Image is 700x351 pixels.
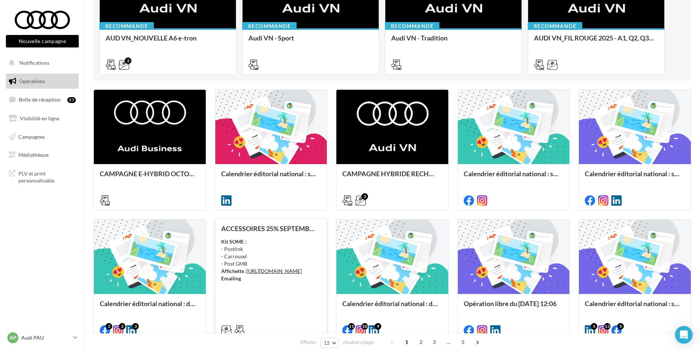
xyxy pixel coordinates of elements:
div: Recommandé [385,22,439,30]
div: - Postlink - Carrousel - Post GMB [221,238,321,282]
strong: Affichette : [221,268,247,274]
div: 2 [125,57,131,64]
button: Notifications [4,55,77,71]
a: Médiathèque [4,147,80,163]
div: ACCESSOIRES 25% SEPTEMBRE - AUDI SERVICE [221,225,321,232]
span: Boîte de réception [19,96,61,103]
div: 2 [119,323,125,330]
strong: Emailing [221,275,241,281]
strong: Kit SOME : [221,238,247,245]
button: 12 [321,338,339,348]
a: PLV et print personnalisable [4,166,80,187]
span: 2 [415,336,427,348]
div: CAMPAGNE HYBRIDE RECHARGEABLE [342,170,442,185]
div: AUD VN_NOUVELLE A6 e-tron [106,34,230,49]
span: Visibilité en ligne [20,115,59,121]
button: Nouvelle campagne [6,35,79,47]
div: Calendrier éditorial national : semaine du 22.09 au 28.09 [221,170,321,185]
div: 10 [361,323,368,330]
div: AUDI VN_FIL ROUGE 2025 - A1, Q2, Q3, Q5 et Q4 e-tron [534,34,658,49]
div: Recommandé [99,22,154,30]
div: Recommandé [242,22,297,30]
div: Audi VN - Tradition [391,34,516,49]
div: Calendrier éditorial national : du 02.09 au 09.09 [342,300,442,315]
a: [URL][DOMAIN_NAME] [247,268,302,274]
div: 3 [132,323,139,330]
span: AP [10,334,17,341]
span: résultats/page [343,339,374,346]
span: Médiathèque [18,152,49,158]
div: Calendrier éditorial national : du 02.09 au 15.09 [100,300,200,315]
span: Notifications [20,60,49,66]
div: 5 [591,323,597,330]
span: Opérations [19,78,45,84]
span: 12 [324,340,330,346]
div: Open Intercom Messenger [675,326,693,344]
span: 5 [457,336,469,348]
span: Afficher [300,339,317,346]
div: 11 [348,323,355,330]
span: PLV et print personnalisable [18,169,76,184]
span: ... [443,336,455,348]
div: Opération libre du [DATE] 12:06 [464,300,564,315]
div: 57 [67,97,76,103]
span: 3 [428,336,440,348]
a: Campagnes [4,129,80,145]
div: 5 [617,323,624,330]
a: AP Audi PAU [6,331,79,345]
div: Calendrier éditorial national : semaine du 08.09 au 14.09 [585,170,685,185]
a: Opérations [4,74,80,89]
div: 3 [361,193,368,200]
div: CAMPAGNE E-HYBRID OCTOBRE B2B [100,170,200,185]
a: Boîte de réception57 [4,92,80,107]
a: Visibilité en ligne [4,111,80,126]
div: Calendrier éditorial national : semaine du 15.09 au 21.09 [464,170,564,185]
div: 2 [106,323,112,330]
div: Recommandé [528,22,582,30]
div: 9 [375,323,381,330]
p: Audi PAU [21,334,70,341]
span: Campagnes [18,133,45,139]
div: Calendrier éditorial national : semaine du 25.08 au 31.08 [585,300,685,315]
div: 13 [604,323,611,330]
div: Audi VN - Sport [248,34,373,49]
span: 1 [401,336,413,348]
